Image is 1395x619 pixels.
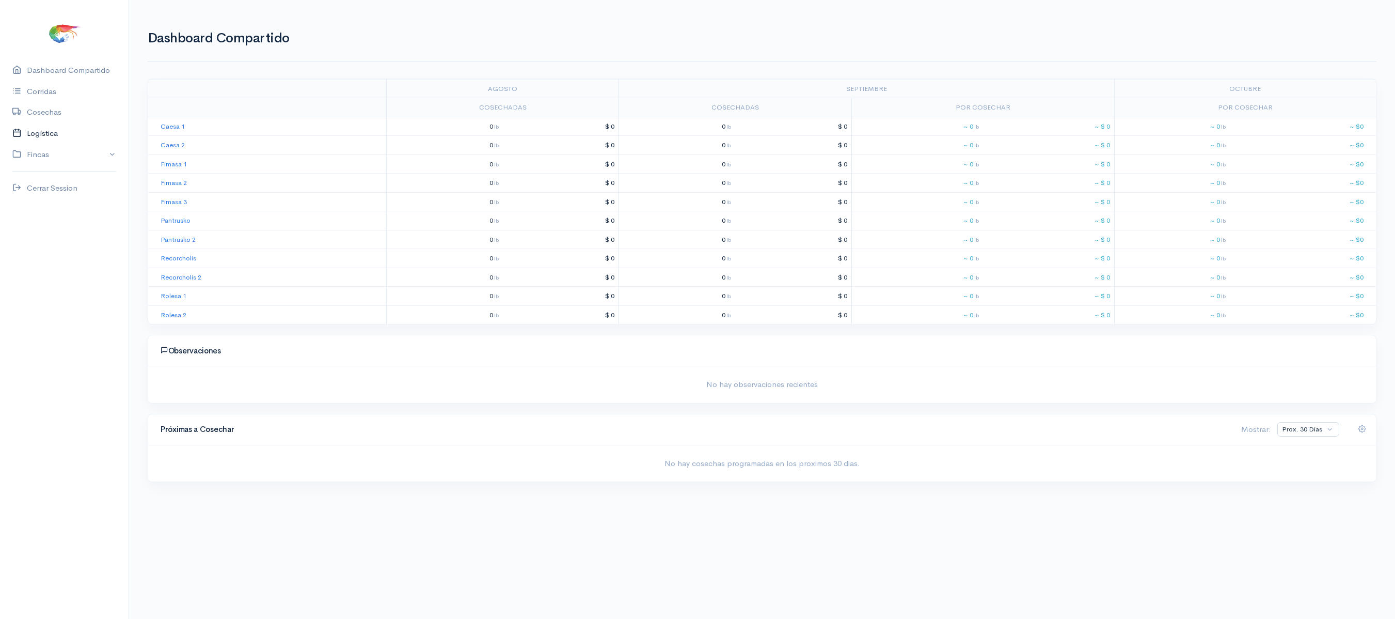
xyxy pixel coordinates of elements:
span: lb [974,274,979,281]
span: No hay observaciones recientes [154,379,1370,391]
span: lb [1221,179,1226,187]
td: 0 [619,211,735,230]
a: Rolesa 1 [161,291,186,300]
td: Por Cosechar [852,98,1115,117]
span: lb [726,123,731,130]
td: $ 0 [503,230,619,249]
span: lb [1221,217,1226,224]
td: $ 0 [735,117,851,136]
td: $ 0 [503,287,619,306]
td: ~ 0 [852,305,983,324]
td: $ 0 [503,174,619,193]
td: $ 0 [735,192,851,211]
span: lb [494,198,499,206]
td: 0 [386,117,502,136]
span: lb [726,255,731,262]
td: ~ 0 [852,136,983,155]
a: Recorcholis 2 [161,273,201,282]
td: $ 0 [503,268,619,287]
td: ~ 0 [852,154,983,174]
td: 0 [386,305,502,324]
td: ~ 0 [1114,268,1229,287]
span: lb [1221,274,1226,281]
div: No hay cosechas programadas en los proximos 30 dias. [148,445,1376,482]
span: lb [1221,292,1226,300]
span: lb [494,236,499,243]
span: lb [974,312,979,319]
td: 0 [619,249,735,268]
span: lb [726,161,731,168]
td: 0 [619,174,735,193]
td: 0 [619,230,735,249]
td: 0 [386,174,502,193]
td: $ 0 [503,249,619,268]
td: ~ 0 [1114,192,1229,211]
span: lb [1221,255,1226,262]
a: Pantrusko 2 [161,235,196,244]
td: Por Cosechar [1114,98,1376,117]
span: lb [726,292,731,300]
td: 0 [386,287,502,306]
td: Cosechadas [619,98,852,117]
td: ~ 0 [1114,174,1229,193]
td: 0 [386,154,502,174]
td: ~ $0 [1230,174,1376,193]
a: Fimasa 2 [161,178,187,187]
span: lb [974,142,979,149]
td: ~ 0 [852,268,983,287]
td: $ 0 [503,192,619,211]
td: $ 0 [735,154,851,174]
td: 0 [619,117,735,136]
td: $ 0 [503,211,619,230]
td: octubre [1114,79,1376,98]
td: 0 [386,211,502,230]
span: lb [974,179,979,187]
span: lb [726,179,731,187]
td: ~ $ 0 [983,305,1114,324]
td: ~ 0 [1114,230,1229,249]
td: 0 [386,230,502,249]
td: ~ 0 [1114,154,1229,174]
td: ~ 0 [1114,249,1229,268]
td: ~ $0 [1230,211,1376,230]
span: lb [494,312,499,319]
td: ~ $ 0 [983,174,1114,193]
td: ~ $0 [1230,249,1376,268]
span: lb [726,274,731,281]
td: 0 [619,154,735,174]
td: ~ 0 [852,174,983,193]
h1: Dashboard Compartido [148,31,1376,46]
td: ~ $0 [1230,154,1376,174]
td: ~ $0 [1230,268,1376,287]
td: ~ 0 [1114,305,1229,324]
span: lb [1221,312,1226,319]
span: lb [494,217,499,224]
span: lb [494,142,499,149]
td: ~ 0 [852,230,983,249]
h4: Observaciones [161,346,1364,355]
td: ~ $ 0 [983,117,1114,136]
td: $ 0 [503,305,619,324]
span: lb [974,161,979,168]
a: Recorcholis [161,254,196,262]
td: $ 0 [735,230,851,249]
td: ~ $ 0 [983,230,1114,249]
td: 0 [386,136,502,155]
span: lb [494,179,499,187]
td: ~ $ 0 [983,136,1114,155]
td: ~ $0 [1230,192,1376,211]
span: lb [1221,236,1226,243]
td: ~ $0 [1230,136,1376,155]
td: 0 [619,287,735,306]
td: Cosechadas [386,98,619,117]
span: lb [1221,142,1226,149]
span: lb [494,274,499,281]
td: ~ $0 [1230,230,1376,249]
td: ~ 0 [852,211,983,230]
a: Pantrusko [161,216,191,225]
td: $ 0 [735,174,851,193]
span: lb [494,123,499,130]
span: lb [974,292,979,300]
td: ~ $ 0 [983,268,1114,287]
span: lb [726,198,731,206]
